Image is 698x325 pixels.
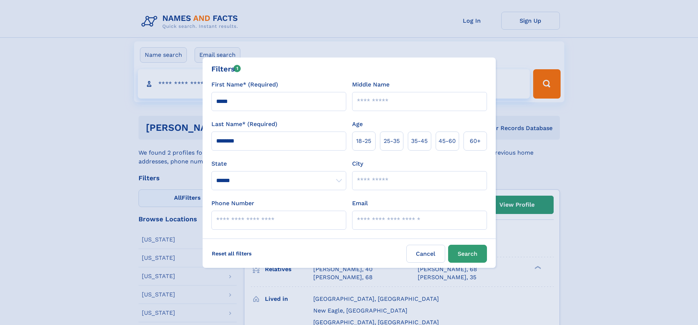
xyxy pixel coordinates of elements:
[211,80,278,89] label: First Name* (Required)
[411,137,428,145] span: 35‑45
[448,245,487,263] button: Search
[211,159,346,168] label: State
[211,199,254,208] label: Phone Number
[439,137,456,145] span: 45‑60
[211,120,277,129] label: Last Name* (Required)
[470,137,481,145] span: 60+
[406,245,445,263] label: Cancel
[211,63,241,74] div: Filters
[356,137,371,145] span: 18‑25
[352,120,363,129] label: Age
[384,137,400,145] span: 25‑35
[352,80,389,89] label: Middle Name
[352,199,368,208] label: Email
[352,159,363,168] label: City
[207,245,256,262] label: Reset all filters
